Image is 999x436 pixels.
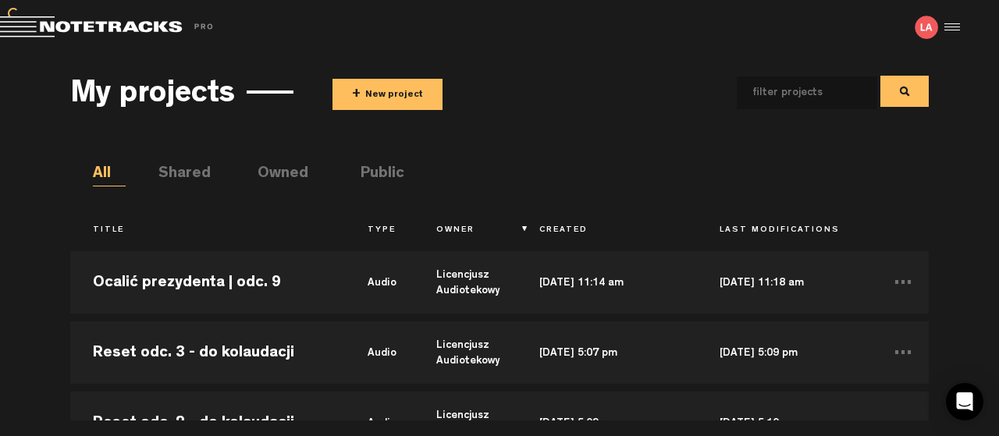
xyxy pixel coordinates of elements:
input: filter projects [737,76,852,109]
h3: My projects [70,79,235,113]
td: audio [345,247,414,317]
td: ... [877,317,929,388]
span: + [352,86,361,104]
td: Licencjusz Audiotekowy [414,317,517,388]
li: All [93,163,126,186]
li: Owned [258,163,290,186]
th: Created [517,218,697,244]
td: audio [345,317,414,388]
td: Reset odc. 3 - do kolaudacji [70,317,345,388]
td: ... [877,247,929,317]
td: [DATE] 11:18 am [697,247,877,317]
th: Title [70,218,345,244]
th: Last Modifications [697,218,877,244]
td: [DATE] 5:09 pm [697,317,877,388]
td: [DATE] 5:07 pm [517,317,697,388]
th: Type [345,218,414,244]
button: +New project [332,79,443,110]
td: Licencjusz Audiotekowy [414,247,517,317]
th: Owner [414,218,517,244]
td: [DATE] 11:14 am [517,247,697,317]
td: Ocalić prezydenta | odc. 9 [70,247,345,317]
div: Open Intercom Messenger [946,383,983,420]
img: letters [915,16,938,39]
li: Public [361,163,393,186]
li: Shared [158,163,191,186]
